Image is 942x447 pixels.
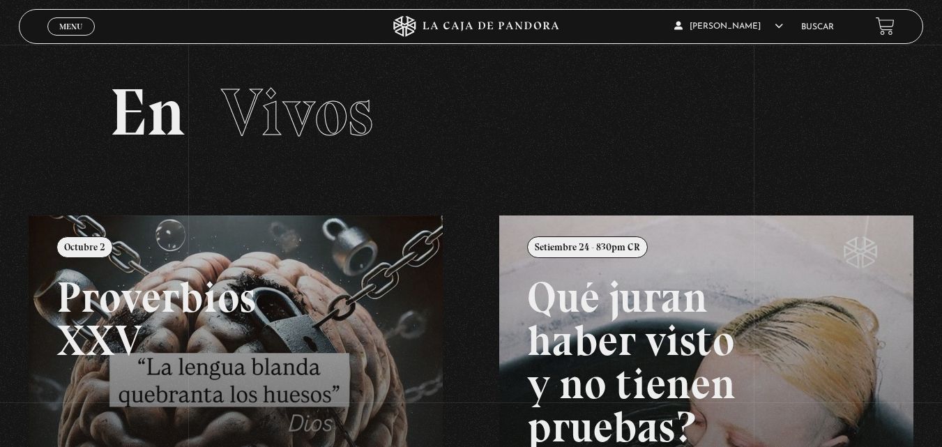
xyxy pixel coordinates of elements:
a: View your shopping cart [876,17,895,36]
span: Menu [59,22,82,31]
span: Cerrar [54,34,87,44]
a: Buscar [801,23,834,31]
span: Vivos [221,73,373,152]
h2: En [109,79,833,146]
span: [PERSON_NAME] [674,22,783,31]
